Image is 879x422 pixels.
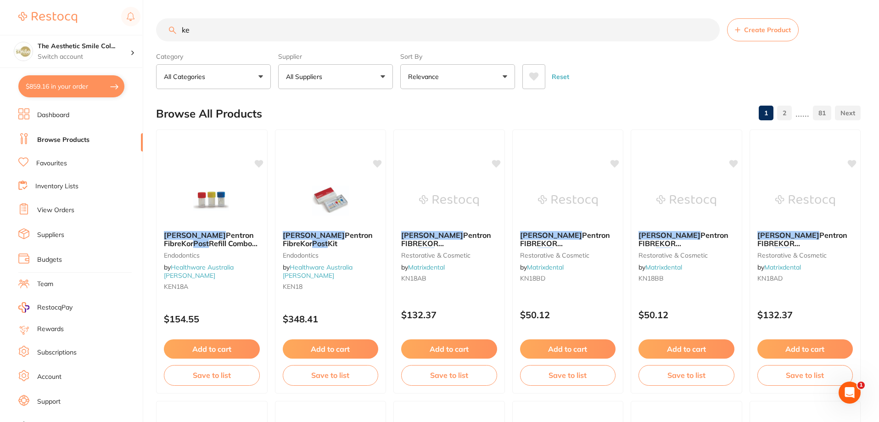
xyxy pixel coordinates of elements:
span: 1.25mm Yellow (30) Refill [757,248,843,265]
a: Dashboard [37,111,69,120]
p: $154.55 [164,314,260,324]
a: 1 [759,104,773,122]
span: KEN18 [283,282,302,291]
p: $50.12 [638,309,734,320]
span: Pentron FIBREKOR Fibre [638,231,728,257]
button: Save to list [401,365,497,385]
em: Post [537,248,553,257]
a: Account [37,372,62,382]
span: KN18BB [638,274,664,282]
img: Kerr Pentron FIBREKOR Fibre Post 1.00mm Red (30) Refill [419,178,479,224]
em: Post [656,248,672,257]
button: All Suppliers [278,64,393,89]
em: Post [419,248,434,257]
a: Team [37,280,53,289]
span: by [283,263,353,280]
em: Post [775,248,790,257]
small: restorative & cosmetic [401,252,497,259]
label: Sort By [400,52,515,61]
b: Kerr Pentron FibreKor Post Refill Combo Kit [164,231,260,248]
a: Favourites [36,159,67,168]
em: [PERSON_NAME] [401,231,463,240]
a: Matrixdental [645,263,682,271]
a: 2 [777,104,792,122]
span: by [638,263,682,271]
b: Kerr Pentron FIBREKOR Fibre Post 1.25mm Yellow (30) Refill [757,231,853,248]
p: Relevance [408,72,442,81]
img: Kerr Pentron FibreKor Post Refill Combo Kit [182,178,241,224]
b: Kerr Pentron FIBREKOR Fibre Post 1.125mm Purple (10) Refill [520,231,616,248]
span: Pentron FIBREKOR Fibre [757,231,847,257]
img: Kerr Pentron FIBREKOR Fibre Post 1.25mm Yellow (30) Refill [775,178,835,224]
span: Pentron FibreKor [283,231,373,248]
b: Kerr Pentron FibreKor Post Kit [283,231,379,248]
button: Create Product [727,18,799,41]
a: View Orders [37,206,74,215]
span: by [520,263,564,271]
a: Subscriptions [37,348,77,357]
img: Kerr Pentron FIBREKOR Fibre Post 1.125mm Purple (10) Refill [538,178,598,224]
button: Add to cart [401,339,497,359]
span: Pentron FIBREKOR Fibre [520,231,610,257]
button: Add to cart [164,339,260,359]
em: [PERSON_NAME] [638,231,700,240]
a: Matrixdental [764,263,801,271]
button: Save to list [520,365,616,385]
a: Suppliers [37,231,64,240]
span: KN18AB [401,274,426,282]
p: $132.37 [401,309,497,320]
label: Category [156,52,271,61]
button: All Categories [156,64,271,89]
span: 1.00mm Red (30) Refill [401,248,495,265]
button: Relevance [400,64,515,89]
span: 1.125mm Purple (10) Refill [520,248,611,265]
em: [PERSON_NAME] [520,231,582,240]
button: Reset [549,64,572,89]
button: Save to list [164,365,260,385]
span: KEN18A [164,282,188,291]
h4: The Aesthetic Smile Collective [38,42,130,51]
p: Switch account [38,52,130,62]
span: Refill Combo Kit [164,239,258,256]
small: Endodontics [164,252,260,259]
small: Endodontics [283,252,379,259]
p: $132.37 [757,309,853,320]
span: by [757,263,801,271]
span: KN18AD [757,274,783,282]
img: Kerr Pentron FIBREKOR Fibre Post 1.25mm Yellow (10) Refill [656,178,716,224]
button: Save to list [283,365,379,385]
a: Rewards [37,325,64,334]
span: by [164,263,234,280]
a: Healthware Australia [PERSON_NAME] [164,263,234,280]
a: RestocqPay [18,302,73,313]
p: $50.12 [520,309,616,320]
h2: Browse All Products [156,107,262,120]
em: Post [193,239,209,248]
b: Kerr Pentron FIBREKOR Fibre Post 1.00mm Red (30) Refill [401,231,497,248]
small: restorative & cosmetic [757,252,853,259]
span: KN18BD [520,274,545,282]
button: Add to cart [283,339,379,359]
img: Restocq Logo [18,12,77,23]
span: 1.25mm Yellow (10) Refill [638,248,724,265]
span: Pentron FIBREKOR Fibre [401,231,491,257]
small: restorative & cosmetic [638,252,734,259]
p: ...... [795,108,809,118]
a: Matrixdental [527,263,564,271]
button: Add to cart [520,339,616,359]
button: Add to cart [757,339,853,359]
span: Create Product [744,26,791,34]
iframe: Intercom live chat [839,382,861,404]
small: restorative & cosmetic [520,252,616,259]
p: $348.41 [283,314,379,324]
a: Matrixdental [408,263,445,271]
img: Kerr Pentron FibreKor Post Kit [301,178,360,224]
input: Search Products [156,18,720,41]
a: Browse Products [37,135,90,145]
span: Pentron FibreKor [164,231,254,248]
a: Inventory Lists [35,182,78,191]
a: 81 [813,104,831,122]
button: Save to list [638,365,734,385]
img: The Aesthetic Smile Collective [14,42,33,61]
p: All Categories [164,72,209,81]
